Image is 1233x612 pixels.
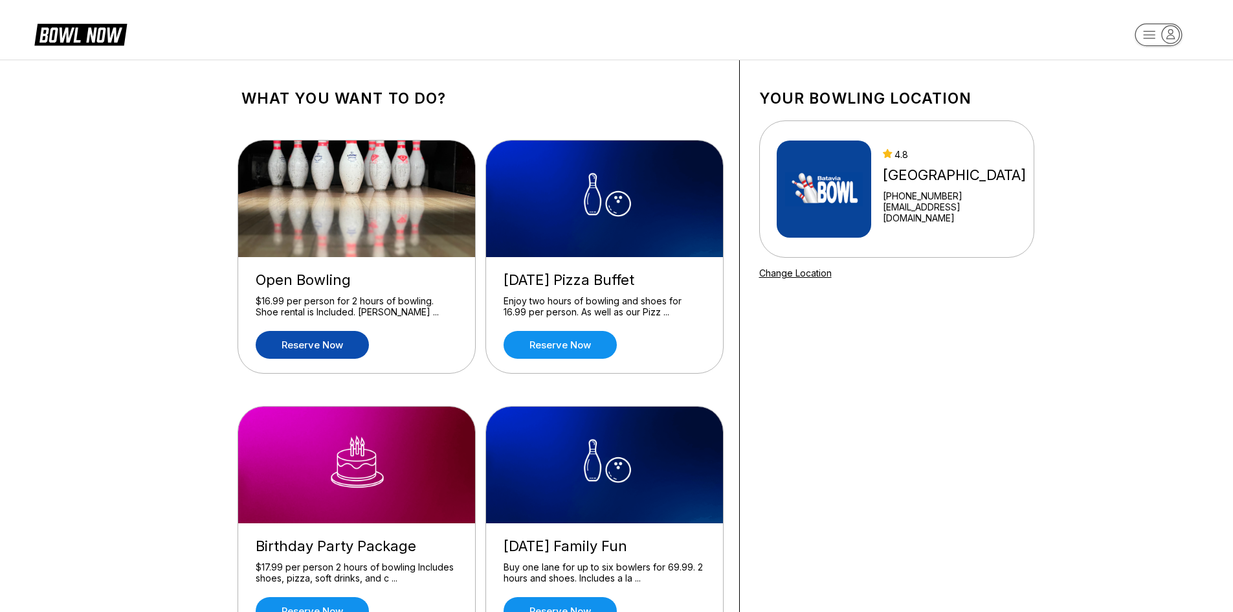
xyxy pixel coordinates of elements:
[486,407,724,523] img: Friday Family Fun
[504,561,705,584] div: Buy one lane for up to six bowlers for 69.99. 2 hours and shoes. Includes a la ...
[256,295,458,318] div: $16.99 per person for 2 hours of bowling. Shoe rental is Included. [PERSON_NAME] ...
[777,141,871,238] img: Batavia Bowl
[256,561,458,584] div: $17.99 per person 2 hours of bowling Includes shoes, pizza, soft drinks, and c ...
[486,141,724,257] img: Wednesday Pizza Buffet
[883,149,1028,160] div: 4.8
[238,407,476,523] img: Birthday Party Package
[759,89,1034,108] h1: Your bowling location
[504,271,705,289] div: [DATE] Pizza Buffet
[256,271,458,289] div: Open Bowling
[883,190,1028,201] div: [PHONE_NUMBER]
[504,538,705,555] div: [DATE] Family Fun
[238,141,476,257] img: Open Bowling
[256,538,458,555] div: Birthday Party Package
[883,201,1028,223] a: [EMAIL_ADDRESS][DOMAIN_NAME]
[504,331,617,359] a: Reserve now
[504,295,705,318] div: Enjoy two hours of bowling and shoes for 16.99 per person. As well as our Pizz ...
[256,331,369,359] a: Reserve now
[241,89,720,108] h1: What you want to do?
[883,166,1028,184] div: [GEOGRAPHIC_DATA]
[759,267,832,278] a: Change Location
